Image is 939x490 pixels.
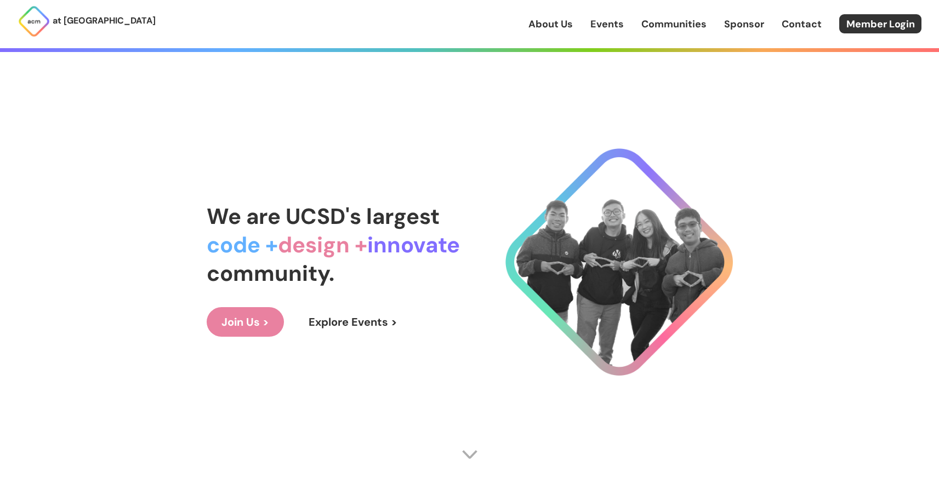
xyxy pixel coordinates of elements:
img: Cool Logo [505,148,733,376]
span: innovate [367,230,460,259]
p: at [GEOGRAPHIC_DATA] [53,14,156,28]
span: community. [207,259,334,287]
img: ACM Logo [18,5,50,38]
a: Join Us > [207,307,284,337]
span: design + [278,230,367,259]
a: About Us [528,17,573,31]
span: code + [207,230,278,259]
span: We are UCSD's largest [207,202,440,230]
a: Events [590,17,624,31]
a: Explore Events > [294,307,412,337]
a: Sponsor [724,17,764,31]
a: at [GEOGRAPHIC_DATA] [18,5,156,38]
a: Communities [641,17,707,31]
a: Contact [782,17,822,31]
img: Scroll Arrow [462,446,478,463]
a: Member Login [839,14,921,33]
